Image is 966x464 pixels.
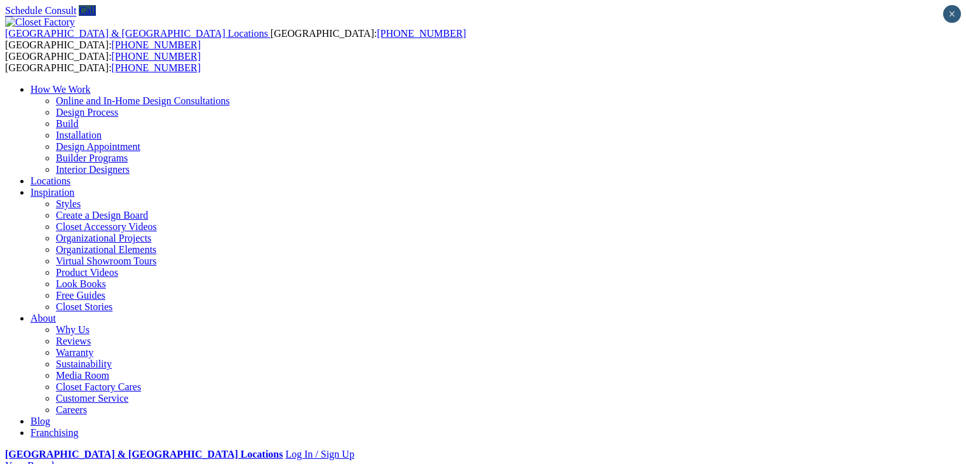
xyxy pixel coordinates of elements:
a: Closet Factory Cares [56,381,141,392]
a: Customer Service [56,393,128,404]
a: [PHONE_NUMBER] [112,51,201,62]
a: Online and In-Home Design Consultations [56,95,230,106]
a: Franchising [30,427,79,438]
a: Design Process [56,107,118,118]
button: Close [943,5,961,23]
a: About [30,313,56,324]
a: Sustainability [56,358,112,369]
span: [GEOGRAPHIC_DATA] & [GEOGRAPHIC_DATA] Locations [5,28,268,39]
a: Virtual Showroom Tours [56,256,157,266]
a: Why Us [56,324,90,335]
img: Closet Factory [5,17,75,28]
a: Closet Stories [56,301,112,312]
a: Locations [30,175,70,186]
a: Product Videos [56,267,118,278]
a: Call [79,5,96,16]
span: [GEOGRAPHIC_DATA]: [GEOGRAPHIC_DATA]: [5,28,466,50]
a: [PHONE_NUMBER] [112,62,201,73]
a: Build [56,118,79,129]
a: [PHONE_NUMBER] [112,39,201,50]
a: [GEOGRAPHIC_DATA] & [GEOGRAPHIC_DATA] Locations [5,449,283,460]
a: Organizational Projects [56,233,151,243]
a: Organizational Elements [56,244,156,255]
a: [GEOGRAPHIC_DATA] & [GEOGRAPHIC_DATA] Locations [5,28,271,39]
a: [PHONE_NUMBER] [377,28,466,39]
a: Create a Design Board [56,210,148,221]
a: Interior Designers [56,164,130,175]
span: [GEOGRAPHIC_DATA]: [GEOGRAPHIC_DATA]: [5,51,201,73]
a: Builder Programs [56,153,128,163]
a: Log In / Sign Up [285,449,354,460]
a: How We Work [30,84,91,95]
a: Media Room [56,370,109,381]
a: Design Appointment [56,141,140,152]
a: Free Guides [56,290,105,301]
a: Careers [56,404,87,415]
a: Schedule Consult [5,5,76,16]
a: Look Books [56,278,106,289]
a: Warranty [56,347,93,358]
a: Reviews [56,336,91,346]
a: Installation [56,130,102,140]
a: Inspiration [30,187,74,198]
a: Blog [30,416,50,426]
a: Closet Accessory Videos [56,221,157,232]
a: Styles [56,198,81,209]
